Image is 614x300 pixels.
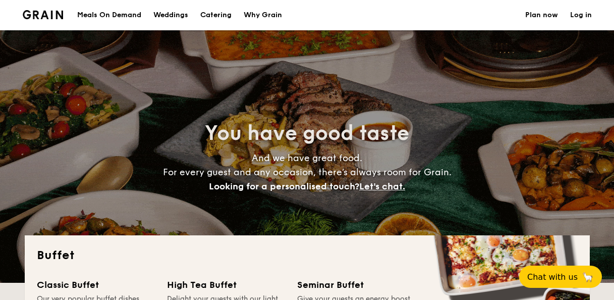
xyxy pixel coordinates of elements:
[297,278,415,292] div: Seminar Buffet
[37,278,155,292] div: Classic Buffet
[582,271,594,283] span: 🦙
[205,121,409,145] span: You have good taste
[163,153,452,192] span: And we have great food. For every guest and any occasion, there’s always room for Grain.
[359,181,405,192] span: Let's chat.
[209,181,359,192] span: Looking for a personalised touch?
[23,10,64,19] a: Logotype
[167,278,285,292] div: High Tea Buffet
[519,266,602,288] button: Chat with us🦙
[23,10,64,19] img: Grain
[527,272,578,282] span: Chat with us
[37,247,578,264] h2: Buffet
